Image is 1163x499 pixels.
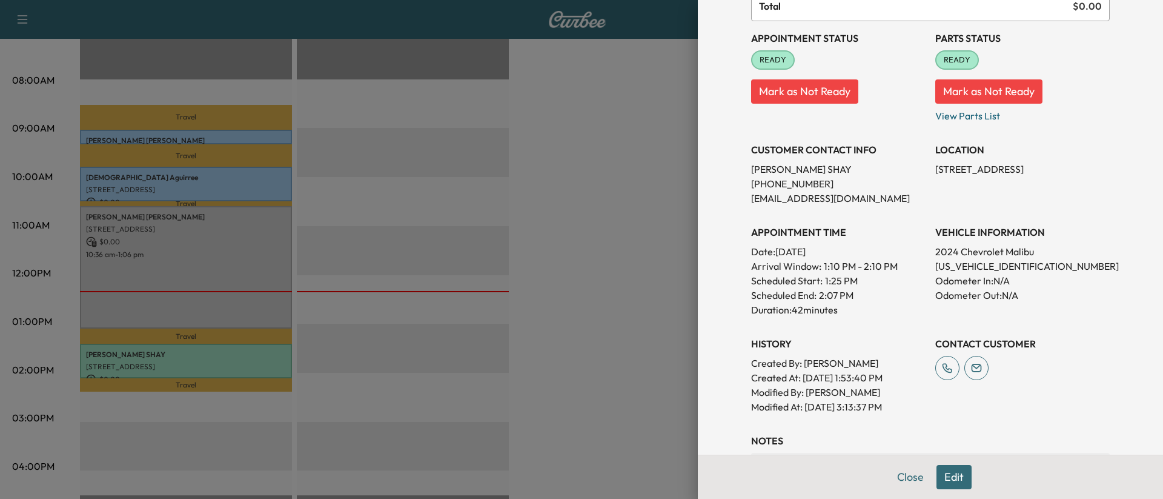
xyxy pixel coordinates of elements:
span: READY [936,54,978,66]
p: [STREET_ADDRESS] [935,162,1110,176]
p: 1:25 PM [825,273,858,288]
span: READY [752,54,794,66]
p: Created At : [DATE] 1:53:40 PM [751,370,926,385]
h3: NOTES [751,434,1110,448]
p: Scheduled Start: [751,273,823,288]
h3: CONTACT CUSTOMER [935,337,1110,351]
p: [PERSON_NAME] SHAY [751,162,926,176]
h3: APPOINTMENT TIME [751,225,926,239]
h3: LOCATION [935,142,1110,157]
p: [EMAIL_ADDRESS][DOMAIN_NAME] [751,191,926,206]
p: Odometer Out: N/A [935,288,1110,303]
h3: Parts Status [935,31,1110,45]
p: View Parts List [935,104,1110,123]
button: Mark as Not Ready [935,79,1042,104]
h3: Appointment Status [751,31,926,45]
p: Modified At : [DATE] 3:13:37 PM [751,400,926,414]
p: [PHONE_NUMBER] [751,176,926,191]
p: Arrival Window: [751,259,926,273]
p: 2:07 PM [819,288,853,303]
span: 1:10 PM - 2:10 PM [824,259,898,273]
h3: History [751,337,926,351]
p: Scheduled End: [751,288,817,303]
p: 2024 Chevrolet Malibu [935,244,1110,259]
h3: CUSTOMER CONTACT INFO [751,142,926,157]
h3: VEHICLE INFORMATION [935,225,1110,239]
p: Created By : [PERSON_NAME] [751,356,926,370]
button: Mark as Not Ready [751,79,858,104]
p: [US_VEHICLE_IDENTIFICATION_NUMBER] [935,259,1110,273]
p: Modified By : [PERSON_NAME] [751,385,926,400]
button: Edit [936,465,972,489]
p: Date: [DATE] [751,244,926,259]
p: Duration: 42 minutes [751,303,926,317]
button: Close [889,465,932,489]
p: Odometer In: N/A [935,273,1110,288]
